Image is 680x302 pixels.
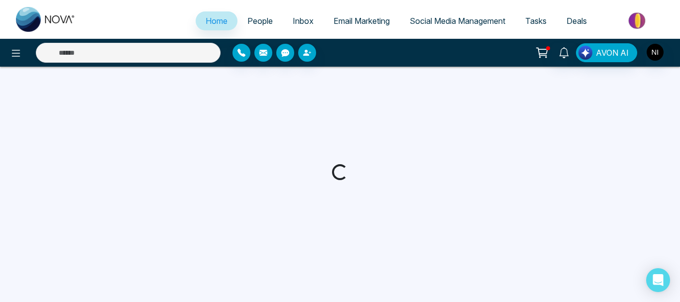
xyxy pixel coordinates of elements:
img: Lead Flow [578,46,592,60]
img: Nova CRM Logo [16,7,76,32]
span: Inbox [293,16,314,26]
span: Email Marketing [334,16,390,26]
a: People [237,11,283,30]
a: Email Marketing [324,11,400,30]
img: Market-place.gif [602,9,674,32]
span: Social Media Management [410,16,505,26]
span: Home [206,16,227,26]
img: User Avatar [647,44,664,61]
span: Deals [567,16,587,26]
a: Deals [557,11,597,30]
a: Tasks [515,11,557,30]
a: Inbox [283,11,324,30]
button: AVON AI [576,43,637,62]
a: Home [196,11,237,30]
a: Social Media Management [400,11,515,30]
div: Open Intercom Messenger [646,268,670,292]
span: Tasks [525,16,547,26]
span: People [247,16,273,26]
span: AVON AI [596,47,629,59]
